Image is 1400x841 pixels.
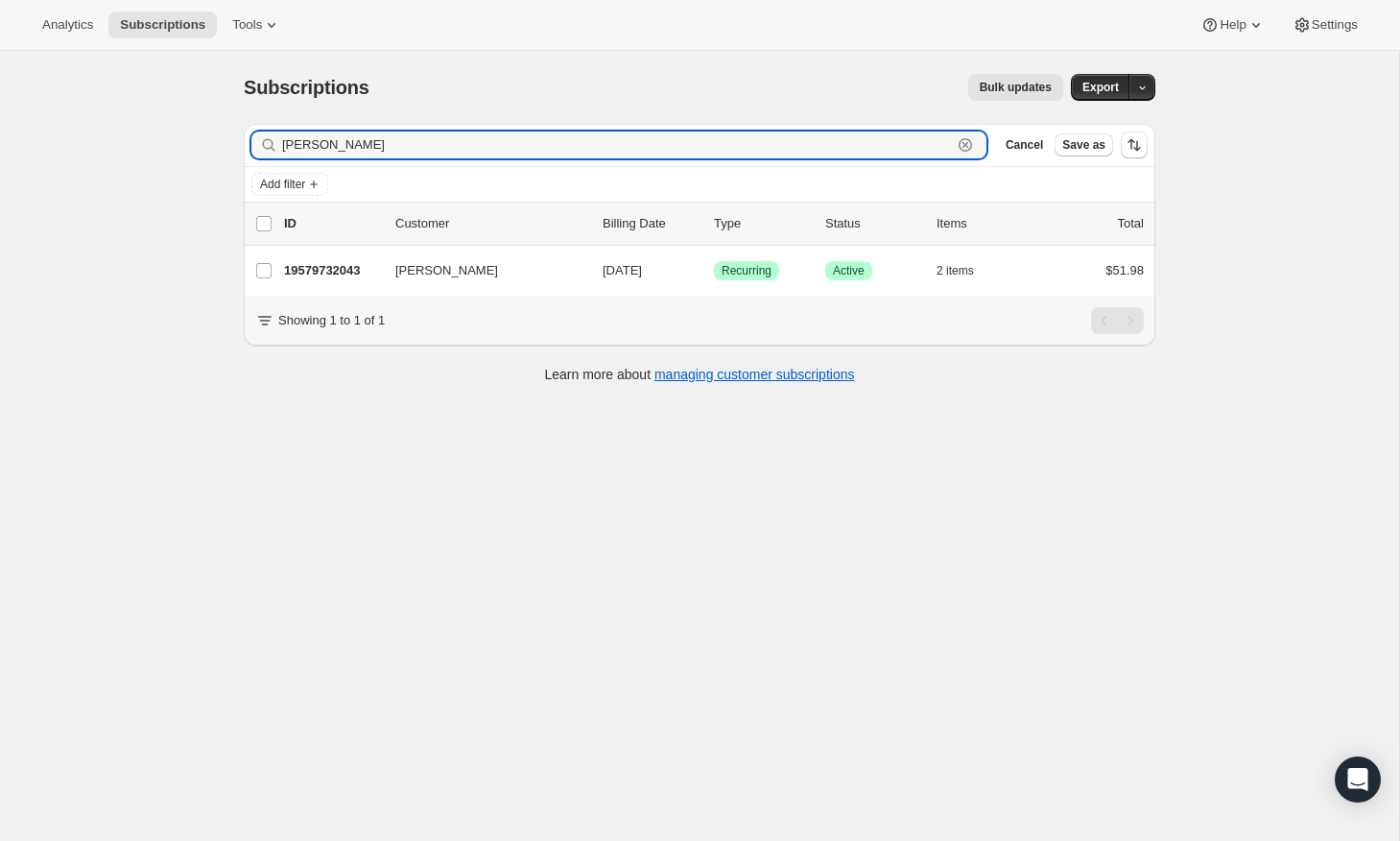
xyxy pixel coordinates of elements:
span: Add filter [260,177,305,192]
p: Billing Date [603,214,699,233]
span: Save as [1062,137,1105,153]
button: Help [1189,12,1276,38]
p: ID [284,214,380,233]
div: Items [937,214,1032,233]
p: 19579732043 [284,261,380,280]
span: Subscriptions [244,77,369,98]
div: IDCustomerBilling DateTypeStatusItemsTotal [284,214,1144,233]
button: Cancel [998,133,1051,156]
div: Type [714,214,810,233]
p: Learn more about [545,365,855,384]
span: Cancel [1006,137,1043,153]
span: Analytics [42,17,93,33]
p: Customer [395,214,587,233]
input: Filter subscribers [282,132,952,158]
span: Export [1082,80,1119,95]
div: Open Intercom Messenger [1335,757,1381,803]
span: Subscriptions [120,17,205,33]
a: managing customer subscriptions [654,367,855,382]
button: Settings [1281,12,1369,38]
span: Tools [232,17,262,33]
span: [DATE] [603,263,642,277]
button: Bulk updates [968,74,1063,101]
span: Settings [1312,17,1358,33]
span: [PERSON_NAME] [395,261,498,280]
button: Clear [956,135,975,155]
div: 19579732043[PERSON_NAME][DATE]SuccessRecurringSuccessActive2 items$51.98 [284,257,1144,284]
button: Sort the results [1121,132,1148,158]
span: $51.98 [1105,263,1144,277]
span: 2 items [937,263,974,278]
p: Total [1118,214,1144,233]
span: Help [1220,17,1246,33]
button: Tools [221,12,293,38]
button: Analytics [31,12,105,38]
nav: Pagination [1091,307,1144,334]
button: Subscriptions [108,12,217,38]
button: 2 items [937,257,995,284]
button: Export [1071,74,1130,101]
button: Add filter [251,173,328,196]
button: Save as [1055,133,1113,156]
p: Status [825,214,921,233]
p: Showing 1 to 1 of 1 [278,311,385,330]
span: Bulk updates [980,80,1052,95]
span: Recurring [722,263,771,278]
span: Active [833,263,865,278]
button: [PERSON_NAME] [384,255,576,286]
